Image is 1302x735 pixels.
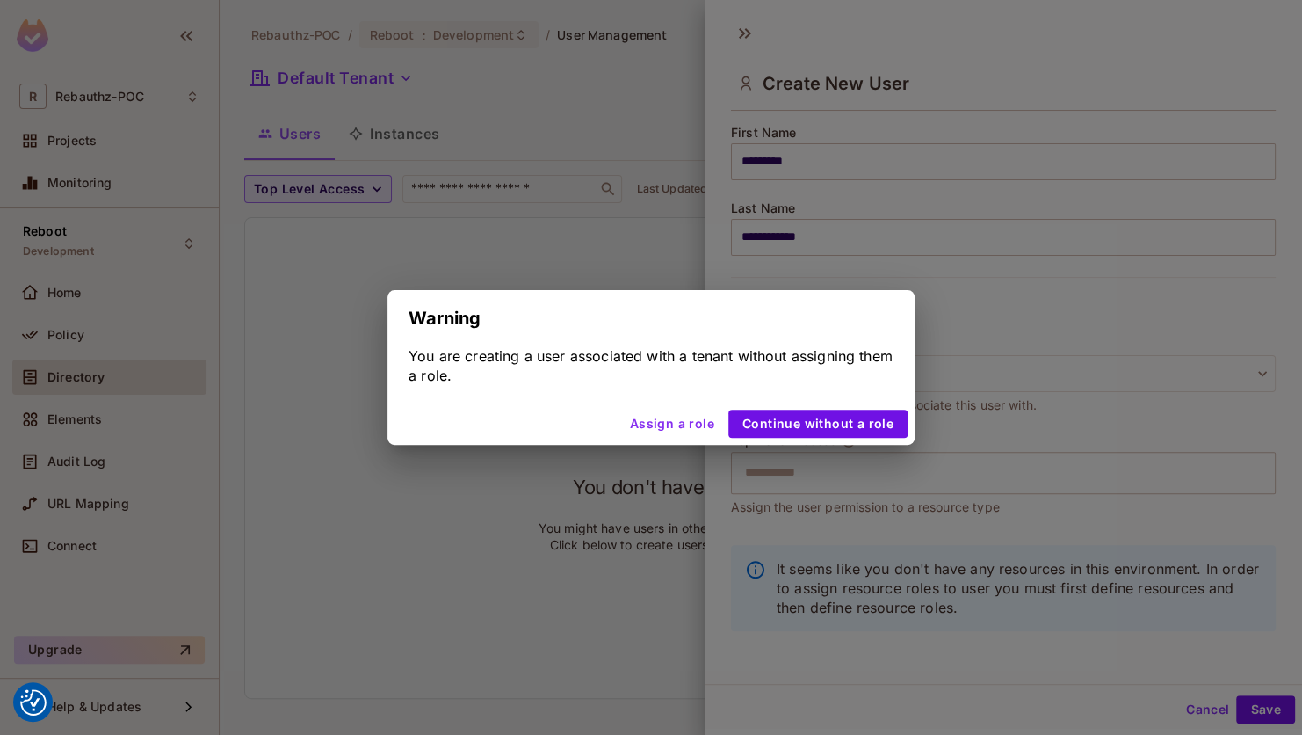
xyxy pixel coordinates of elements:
button: Assign a role [623,410,721,438]
img: Revisit consent button [20,689,47,716]
div: You are creating a user associated with a tenant without assigning them a role. [409,346,893,385]
button: Consent Preferences [20,689,47,716]
button: Continue without a role [728,410,908,438]
h2: Warning [387,290,915,346]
